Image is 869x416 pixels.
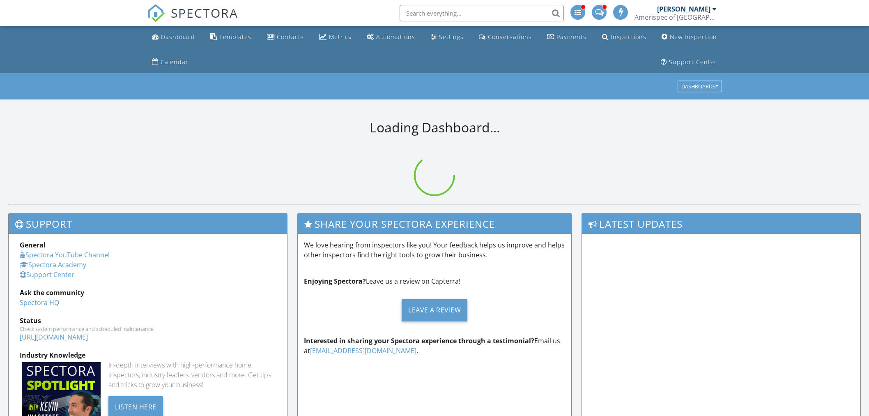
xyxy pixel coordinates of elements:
[20,250,110,259] a: Spectora YouTube Channel
[556,33,586,41] div: Payments
[304,277,366,286] strong: Enjoying Spectora?
[171,4,238,21] span: SPECTORA
[20,270,74,279] a: Support Center
[277,33,304,41] div: Contacts
[310,346,416,355] a: [EMAIL_ADDRESS][DOMAIN_NAME]
[161,58,189,66] div: Calendar
[670,33,717,41] div: New Inspection
[304,240,565,260] p: We love hearing from inspectors like you! Your feedback helps us improve and helps other inspecto...
[681,84,718,90] div: Dashboards
[363,30,418,45] a: Automations (Advanced)
[20,326,276,332] div: Check system performance and scheduled maintenance.
[329,33,352,41] div: Metrics
[20,350,276,360] div: Industry Knowledge
[611,33,646,41] div: Inspections
[599,30,650,45] a: Inspections
[108,402,163,411] a: Listen Here
[20,288,276,298] div: Ask the community
[264,30,307,45] a: Contacts
[428,30,467,45] a: Settings
[669,58,717,66] div: Support Center
[20,316,276,326] div: Status
[544,30,590,45] a: Payments
[304,336,534,345] strong: Interested in sharing your Spectora experience through a testimonial?
[9,214,287,234] h3: Support
[439,33,464,41] div: Settings
[678,81,722,92] button: Dashboards
[304,276,565,286] p: Leave us a review on Capterra!
[304,293,565,328] a: Leave a Review
[20,240,46,250] strong: General
[20,298,59,307] a: Spectora HQ
[657,5,710,13] div: [PERSON_NAME]
[400,5,564,21] input: Search everything...
[147,11,238,28] a: SPECTORA
[476,30,535,45] a: Conversations
[219,33,251,41] div: Templates
[207,30,255,45] a: Templates
[376,33,415,41] div: Automations
[147,4,165,22] img: The Best Home Inspection Software - Spectora
[582,214,860,234] h3: Latest Updates
[149,55,192,70] a: Calendar
[635,13,717,21] div: Amerispec of Middle Tennessee
[298,214,571,234] h3: Share Your Spectora Experience
[316,30,355,45] a: Metrics
[20,333,88,342] a: [URL][DOMAIN_NAME]
[658,30,720,45] a: New Inspection
[108,360,276,390] div: In-depth interviews with high-performance home inspectors, industry leaders, vendors and more. Ge...
[402,299,467,321] div: Leave a Review
[20,260,86,269] a: Spectora Academy
[161,33,195,41] div: Dashboard
[149,30,198,45] a: Dashboard
[657,55,720,70] a: Support Center
[304,336,565,356] p: Email us at .
[488,33,532,41] div: Conversations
